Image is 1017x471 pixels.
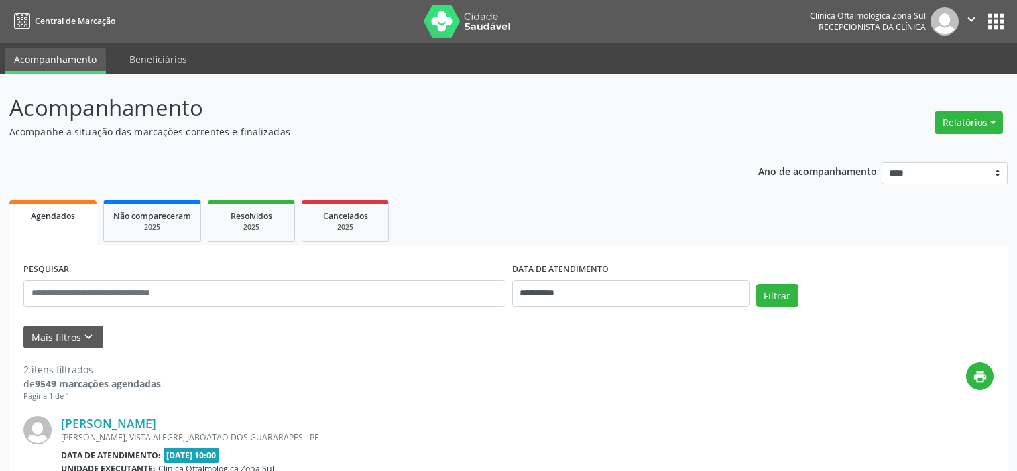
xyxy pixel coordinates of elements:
[9,91,708,125] p: Acompanhamento
[973,369,988,384] i: print
[810,10,926,21] div: Clinica Oftalmologica Zona Sul
[120,48,196,71] a: Beneficiários
[756,284,798,307] button: Filtrar
[959,7,984,36] button: 
[9,125,708,139] p: Acompanhe a situação das marcações correntes e finalizadas
[164,448,220,463] span: [DATE] 10:00
[984,10,1008,33] button: apps
[23,391,161,402] div: Página 1 de 1
[113,222,191,232] div: 2025
[218,222,285,232] div: 2025
[31,210,75,222] span: Agendados
[323,210,368,222] span: Cancelados
[23,259,69,280] label: PESQUISAR
[113,210,191,222] span: Não compareceram
[23,326,103,349] button: Mais filtroskeyboard_arrow_down
[23,362,161,377] div: 2 itens filtrados
[23,377,161,391] div: de
[935,111,1003,134] button: Relatórios
[61,450,161,461] b: Data de atendimento:
[35,377,161,390] strong: 9549 marcações agendadas
[931,7,959,36] img: img
[964,12,979,27] i: 
[231,210,272,222] span: Resolvidos
[758,162,877,179] p: Ano de acompanhamento
[81,330,96,344] i: keyboard_arrow_down
[819,21,926,33] span: Recepcionista da clínica
[5,48,106,74] a: Acompanhamento
[9,10,115,32] a: Central de Marcação
[23,416,52,444] img: img
[312,222,379,232] div: 2025
[61,416,156,431] a: [PERSON_NAME]
[966,362,994,390] button: print
[61,431,792,443] div: [PERSON_NAME], VISTA ALEGRE, JABOATAO DOS GUARARAPES - PE
[512,259,609,280] label: DATA DE ATENDIMENTO
[35,15,115,27] span: Central de Marcação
